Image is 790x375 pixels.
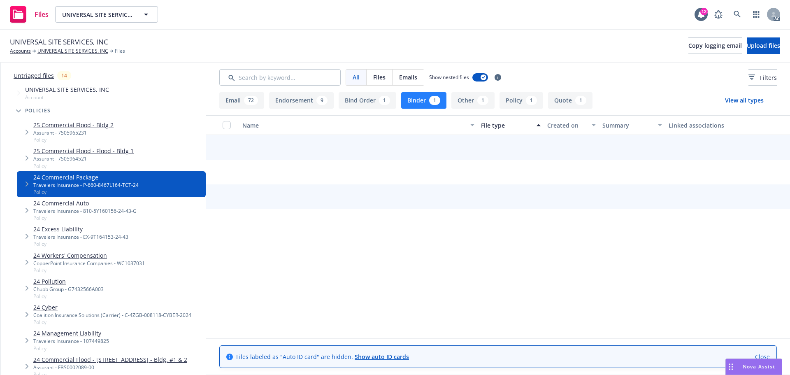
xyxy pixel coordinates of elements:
[477,96,488,105] div: 1
[37,47,108,55] a: UNIVERSAL SITE SERVICES, INC
[548,92,592,109] button: Quote
[747,42,780,49] span: Upload files
[57,71,71,80] div: 14
[547,121,587,130] div: Created on
[33,136,114,143] span: Policy
[747,37,780,54] button: Upload files
[526,96,537,105] div: 1
[33,329,109,338] a: 24 Management Liability
[712,92,777,109] button: View all types
[33,338,109,345] div: Travelers Insurance - 107449825
[33,225,128,233] a: 24 Excess Liability
[33,189,139,196] span: Policy
[62,10,133,19] span: UNIVERSAL SITE SERVICES, INC
[755,352,770,361] a: Close
[25,85,109,94] span: UNIVERSAL SITE SERVICES, INC
[669,121,746,130] div: Linked associations
[242,121,465,130] div: Name
[33,207,137,214] div: Travelers Insurance - 810-5Y160156-24-43-G
[429,74,469,81] span: Show nested files
[665,115,749,135] button: Linked associations
[599,115,665,135] button: Summary
[239,115,478,135] button: Name
[7,3,52,26] a: Files
[33,182,139,189] div: Travelers Insurance - P-660-8467L164-TCT-24
[429,96,440,105] div: 1
[451,92,495,109] button: Other
[25,94,109,101] span: Account
[33,286,104,293] div: Chubb Group - G7432566A003
[33,233,128,240] div: Travelers Insurance - EX-9T164153-24-43
[25,108,51,113] span: Policies
[33,319,191,326] span: Policy
[35,11,49,18] span: Files
[10,47,31,55] a: Accounts
[748,73,777,82] span: Filters
[602,121,653,130] div: Summary
[688,37,742,54] button: Copy logging email
[33,260,145,267] div: CopperPoint Insurance Companies - WC1037031
[33,355,187,364] a: 24 Commercial Flood - [STREET_ADDRESS] - Bldg. #1 & 2
[236,352,409,361] span: Files labeled as "Auto ID card" are hidden.
[339,92,396,109] button: Bind Order
[244,96,258,105] div: 72
[219,92,264,109] button: Email
[729,6,746,23] a: Search
[401,92,446,109] button: Binder
[55,6,158,23] button: UNIVERSAL SITE SERVICES, INC
[33,251,145,260] a: 24 Workers' Compensation
[33,345,109,352] span: Policy
[33,312,191,319] div: Coalition Insurance Solutions (Carrier) - C-4ZGB-008118-CYBER-2024
[33,364,187,371] div: Assurant - FBS0002089-00
[33,147,134,155] a: 25 Commercial Flood - Flood - Bldg 1
[500,92,543,109] button: Policy
[33,214,137,221] span: Policy
[316,96,328,105] div: 9
[748,6,764,23] a: Switch app
[379,96,390,105] div: 1
[33,267,145,274] span: Policy
[478,115,544,135] button: File type
[33,303,191,312] a: 24 Cyber
[33,129,114,136] div: Assurant - 7505965231
[33,163,134,170] span: Policy
[219,69,341,86] input: Search by keyword...
[223,121,231,129] input: Select all
[760,73,777,82] span: Filters
[33,240,128,247] span: Policy
[688,42,742,49] span: Copy logging email
[355,353,409,361] a: Show auto ID cards
[33,155,134,162] div: Assurant - 7505964521
[575,96,586,105] div: 1
[710,6,727,23] a: Report a Bug
[726,359,736,375] div: Drag to move
[373,73,386,82] span: Files
[33,121,114,129] a: 25 Commercial Flood - Bldg 2
[33,277,104,286] a: 24 Pollution
[748,69,777,86] button: Filters
[33,293,104,300] span: Policy
[743,363,775,370] span: Nova Assist
[353,73,360,82] span: All
[33,173,139,182] a: 24 Commercial Package
[399,73,417,82] span: Emails
[269,92,334,109] button: Endorsement
[33,199,137,207] a: 24 Commercial Auto
[481,121,532,130] div: File type
[10,37,108,47] span: UNIVERSAL SITE SERVICES, INC
[544,115,599,135] button: Created on
[115,47,125,55] span: Files
[725,359,782,375] button: Nova Assist
[700,8,708,15] div: 12
[14,71,54,80] a: Untriaged files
